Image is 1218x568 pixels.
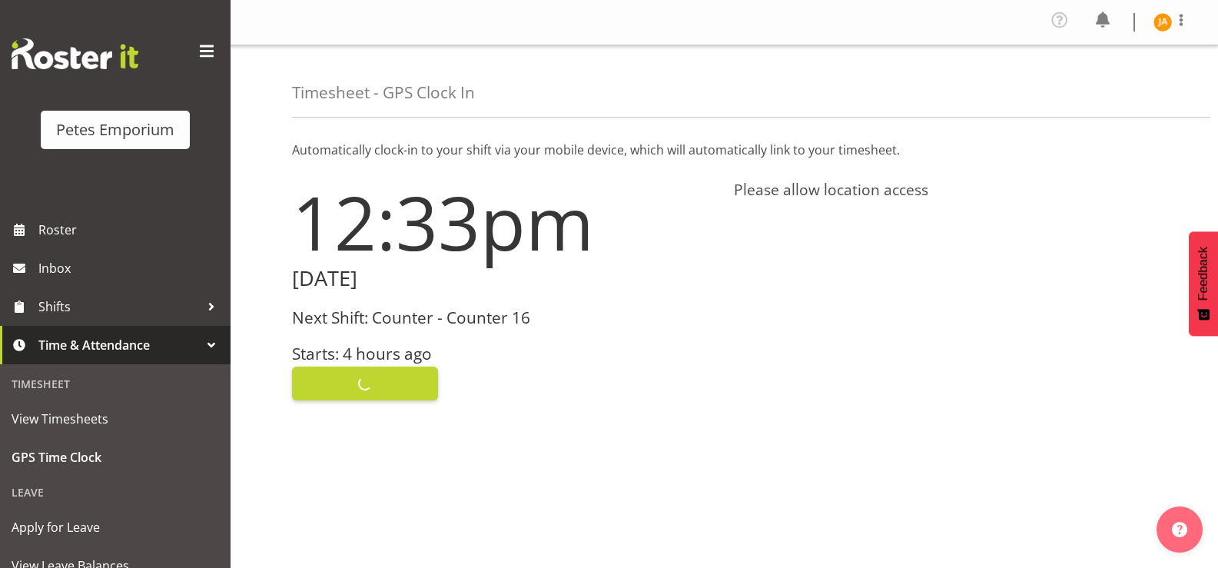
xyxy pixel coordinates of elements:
[4,368,227,400] div: Timesheet
[38,257,223,280] span: Inbox
[38,334,200,357] span: Time & Attendance
[4,400,227,438] a: View Timesheets
[292,345,715,363] h3: Starts: 4 hours ago
[734,181,1157,199] h4: Please allow location access
[12,516,219,539] span: Apply for Leave
[12,446,219,469] span: GPS Time Clock
[1172,522,1187,537] img: help-xxl-2.png
[4,438,227,477] a: GPS Time Clock
[292,84,475,101] h4: Timesheet - GPS Clock In
[38,295,200,318] span: Shifts
[12,407,219,430] span: View Timesheets
[38,218,223,241] span: Roster
[12,38,138,69] img: Rosterit website logo
[56,118,174,141] div: Petes Emporium
[4,508,227,546] a: Apply for Leave
[292,181,715,264] h1: 12:33pm
[292,267,715,291] h2: [DATE]
[1196,247,1210,301] span: Feedback
[292,309,715,327] h3: Next Shift: Counter - Counter 16
[1189,231,1218,336] button: Feedback - Show survey
[4,477,227,508] div: Leave
[1153,13,1172,32] img: jeseryl-armstrong10788.jpg
[292,141,1157,159] p: Automatically clock-in to your shift via your mobile device, which will automatically link to you...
